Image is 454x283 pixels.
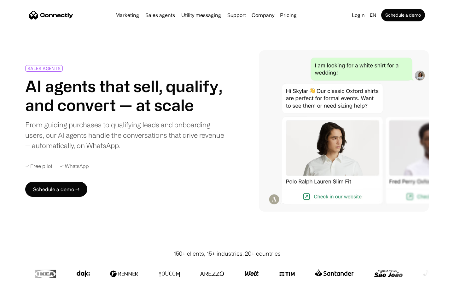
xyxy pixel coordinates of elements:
[143,13,178,18] a: Sales agents
[174,249,281,258] div: 150+ clients, 15+ industries, 20+ countries
[6,271,38,281] aside: Language selected: English
[27,66,61,71] div: SALES AGENTS
[25,182,87,197] a: Schedule a demo →
[25,163,52,169] div: ✓ Free pilot
[113,13,142,18] a: Marketing
[25,119,224,151] div: From guiding purchases to qualifying leads and onboarding users, our AI agents handle the convers...
[252,11,274,19] div: Company
[370,11,376,19] div: en
[381,9,425,21] a: Schedule a demo
[349,11,367,19] a: Login
[277,13,299,18] a: Pricing
[225,13,248,18] a: Support
[179,13,224,18] a: Utility messaging
[367,11,380,19] div: en
[13,272,38,281] ul: Language list
[25,77,224,114] h1: AI agents that sell, qualify, and convert — at scale
[29,10,73,20] a: home
[250,11,276,19] div: Company
[60,163,89,169] div: ✓ WhatsApp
